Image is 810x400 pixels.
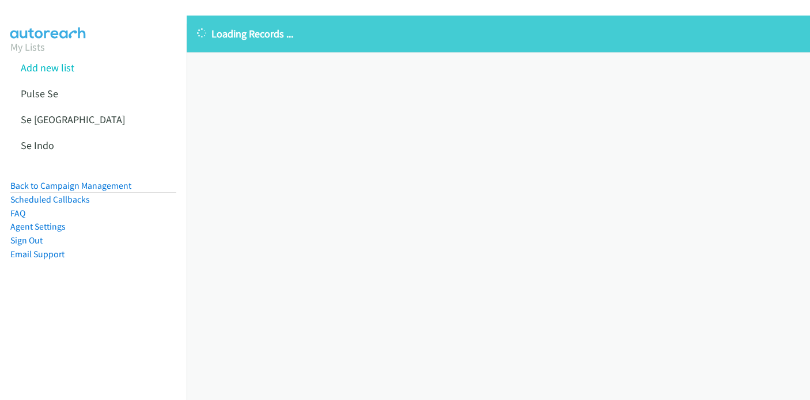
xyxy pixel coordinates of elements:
[10,235,43,246] a: Sign Out
[10,221,66,232] a: Agent Settings
[10,194,90,205] a: Scheduled Callbacks
[21,139,54,152] a: Se Indo
[10,180,131,191] a: Back to Campaign Management
[21,87,58,100] a: Pulse Se
[10,208,25,219] a: FAQ
[10,40,45,54] a: My Lists
[21,61,74,74] a: Add new list
[21,113,125,126] a: Se [GEOGRAPHIC_DATA]
[197,26,800,41] p: Loading Records ...
[10,249,65,260] a: Email Support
